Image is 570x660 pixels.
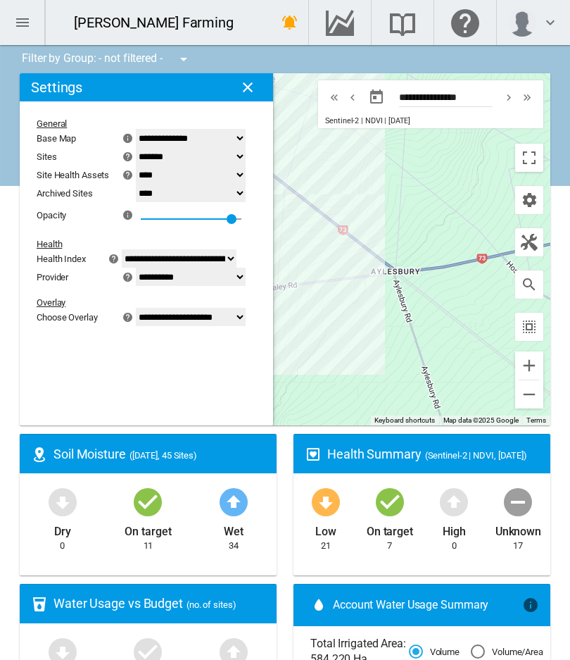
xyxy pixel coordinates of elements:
[409,645,460,659] md-radio-button: Volume
[315,518,336,540] div: Low
[333,597,522,613] span: Account Water Usage Summary
[217,485,251,518] md-icon: icon-arrow-up-bold-circle
[448,14,482,31] md-icon: Click here for help
[521,276,538,293] md-icon: icon-magnify
[374,416,435,425] button: Keyboard shortcuts
[224,518,243,540] div: Wet
[131,485,165,518] md-icon: icon-checkbox-marked-circle
[170,45,198,73] button: icon-menu-down
[471,645,543,659] md-radio-button: Volume/Area
[37,297,239,308] div: Overlay
[387,540,392,552] div: 7
[53,594,265,612] div: Water Usage vs Budget
[310,597,327,614] md-icon: icon-water
[11,45,202,73] div: Filter by Group: - not filtered -
[125,518,171,540] div: On target
[60,540,65,552] div: 0
[384,116,410,125] span: | [DATE]
[104,250,124,267] button: icon-help-circle
[120,166,137,183] md-icon: icon-help-circle
[120,309,137,325] md-icon: icon-help-circle
[501,485,535,518] md-icon: icon-minus-circle
[239,79,256,96] md-icon: icon-close
[37,254,86,264] div: Health Index
[229,540,239,552] div: 34
[515,270,543,299] button: icon-magnify
[373,485,407,518] md-icon: icon-checkbox-marked-circle
[37,188,138,199] div: Archived Sites
[37,151,57,162] div: Sites
[323,14,357,31] md-icon: Go to the Data Hub
[345,89,360,106] md-icon: icon-chevron-left
[522,597,539,614] md-icon: icon-information
[37,272,68,282] div: Provider
[234,73,262,101] button: icon-close
[37,118,239,129] div: General
[515,186,543,214] button: icon-cog
[53,445,265,463] div: Soil Moisture
[343,89,362,106] button: icon-chevron-left
[327,89,342,106] md-icon: icon-chevron-double-left
[443,518,466,540] div: High
[37,312,98,323] div: Choose Overlay
[175,51,192,68] md-icon: icon-menu-down
[186,599,236,610] span: (no. of sites)
[526,416,546,424] a: Terms
[425,450,527,461] span: (Sentinel-2 | NDVI, [DATE])
[118,309,138,325] button: icon-help-circle
[31,79,82,96] h2: Settings
[120,268,137,285] md-icon: icon-help-circle
[309,485,343,518] md-icon: icon-arrow-down-bold-circle
[281,14,298,31] md-icon: icon-bell-ring
[443,416,519,424] span: Map data ©2025 Google
[14,14,31,31] md-icon: icon-menu
[518,89,536,106] button: icon-chevron-double-right
[305,446,322,463] md-icon: icon-heart-box-outline
[46,485,80,518] md-icon: icon-arrow-down-bold-circle
[106,250,122,267] md-icon: icon-help-circle
[74,13,246,32] div: [PERSON_NAME] Farming
[54,518,71,540] div: Dry
[121,206,138,223] md-icon: icon-information
[513,540,523,552] div: 17
[452,540,457,552] div: 0
[31,446,48,463] md-icon: icon-map-marker-radius
[118,268,138,285] button: icon-help-circle
[276,8,304,37] button: icon-bell-ring
[367,518,413,540] div: On target
[362,83,391,111] button: md-calendar
[519,89,535,106] md-icon: icon-chevron-double-right
[120,148,137,165] md-icon: icon-help-circle
[327,445,539,463] div: Health Summary
[386,14,419,31] md-icon: Search the knowledge base
[521,318,538,335] md-icon: icon-select-all
[501,89,517,106] md-icon: icon-chevron-right
[515,351,543,380] button: Zoom in
[118,148,138,165] button: icon-help-circle
[37,170,109,180] div: Site Health Assets
[515,313,543,341] button: icon-select-all
[37,210,66,220] div: Opacity
[500,89,518,106] button: icon-chevron-right
[37,239,239,249] div: Health
[495,518,541,540] div: Unknown
[121,130,138,147] md-icon: icon-information
[37,133,76,144] div: Base Map
[515,144,543,172] button: Toggle fullscreen view
[521,192,538,208] md-icon: icon-cog
[118,166,138,183] button: icon-help-circle
[144,540,153,552] div: 11
[321,540,331,552] div: 21
[325,116,382,125] span: Sentinel-2 | NDVI
[542,14,559,31] md-icon: icon-chevron-down
[515,380,543,409] button: Zoom out
[508,8,536,37] img: profile.jpg
[437,485,471,518] md-icon: icon-arrow-up-bold-circle
[325,89,343,106] button: icon-chevron-double-left
[129,450,197,461] span: ([DATE], 45 Sites)
[31,596,48,613] md-icon: icon-cup-water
